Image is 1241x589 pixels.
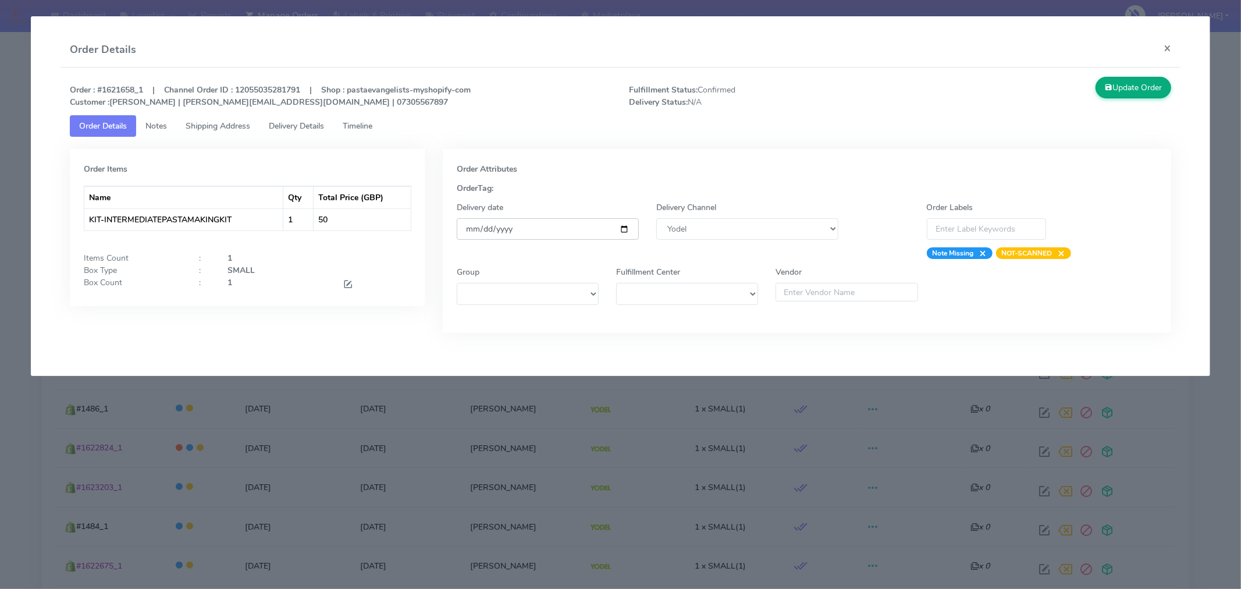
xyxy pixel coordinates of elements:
[70,115,1171,137] ul: Tabs
[75,264,190,276] div: Box Type
[84,164,127,175] strong: Order Items
[457,266,479,278] label: Group
[457,201,503,214] label: Delivery date
[620,84,900,108] span: Confirmed N/A
[145,120,167,132] span: Notes
[927,218,1047,240] input: Enter Label Keywords
[1096,77,1171,98] button: Update Order
[927,201,973,214] label: Order Labels
[186,120,250,132] span: Shipping Address
[70,84,471,108] strong: Order : #1621658_1 | Channel Order ID : 12055035281791 | Shop : pastaevangelists-myshopify-com [P...
[84,208,283,230] td: KIT-INTERMEDIATEPASTAMAKINGKIT
[227,253,232,264] strong: 1
[190,252,219,264] div: :
[1002,249,1052,258] strong: NOT-SCANNED
[1154,33,1180,63] button: Close
[314,208,411,230] td: 50
[190,264,219,276] div: :
[283,208,314,230] td: 1
[79,120,127,132] span: Order Details
[227,277,232,288] strong: 1
[656,201,716,214] label: Delivery Channel
[933,249,974,258] strong: Note Missing
[269,120,324,132] span: Delivery Details
[70,97,109,108] strong: Customer :
[457,164,517,175] strong: Order Attributes
[84,186,283,208] th: Name
[283,186,314,208] th: Qty
[1052,247,1065,259] span: ×
[75,252,190,264] div: Items Count
[629,97,688,108] strong: Delivery Status:
[629,84,698,95] strong: Fulfillment Status:
[75,276,190,292] div: Box Count
[343,120,372,132] span: Timeline
[227,265,255,276] strong: SMALL
[616,266,680,278] label: Fulfillment Center
[974,247,987,259] span: ×
[70,42,136,58] h4: Order Details
[457,183,493,194] strong: OrderTag:
[776,266,802,278] label: Vendor
[314,186,411,208] th: Total Price (GBP)
[776,283,918,301] input: Enter Vendor Name
[190,276,219,292] div: :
